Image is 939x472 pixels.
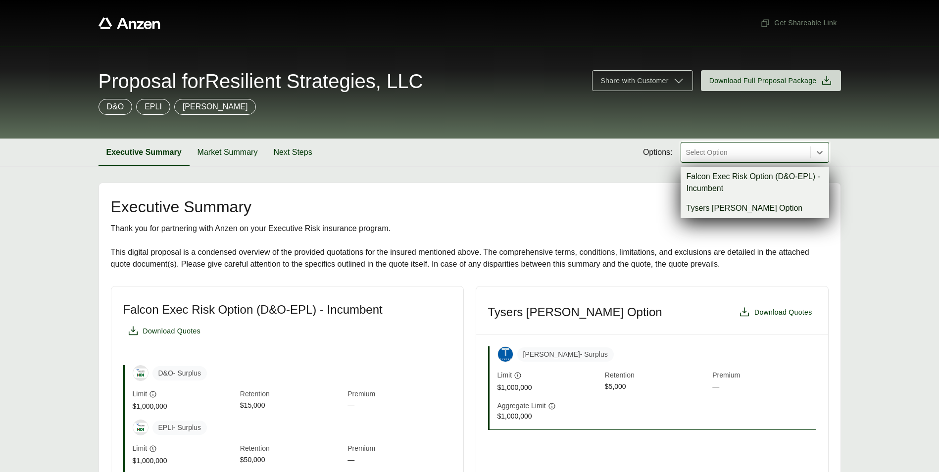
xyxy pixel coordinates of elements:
[99,71,423,91] span: Proposal for Resilient Strategies, LLC
[107,101,124,113] p: D&O
[735,302,816,322] button: Download Quotes
[592,70,692,91] button: Share with Customer
[133,369,148,378] img: Falcon Risk - HDI
[123,302,383,317] h3: Falcon Exec Risk Option (D&O-EPL) - Incumbent
[240,389,344,400] span: Retention
[605,381,708,393] span: $5,000
[111,199,829,215] h2: Executive Summary
[133,389,148,399] span: Limit
[240,443,344,455] span: Retention
[133,401,236,412] span: $1,000,000
[99,139,190,166] button: Executive Summary
[133,456,236,466] span: $1,000,000
[99,17,160,29] a: Anzen website
[681,167,829,198] div: Falcon Exec Risk Option (D&O-EPL) - Incumbent
[760,18,837,28] span: Get Shareable Link
[643,146,673,158] span: Options:
[152,421,207,435] span: EPLI - Surplus
[756,14,840,32] button: Get Shareable Link
[712,370,816,381] span: Premium
[190,139,266,166] button: Market Summary
[681,198,829,218] div: Tysers [PERSON_NAME] Option
[517,347,614,362] span: [PERSON_NAME] - Surplus
[240,400,344,412] span: $15,000
[497,370,512,380] span: Limit
[488,305,662,320] h3: Tysers [PERSON_NAME] Option
[497,401,546,411] span: Aggregate Limit
[754,307,812,318] span: Download Quotes
[143,326,201,336] span: Download Quotes
[265,139,320,166] button: Next Steps
[123,321,205,341] button: Download Quotes
[347,443,451,455] span: Premium
[605,370,708,381] span: Retention
[183,101,248,113] p: [PERSON_NAME]
[497,382,601,393] span: $1,000,000
[240,455,344,466] span: $50,000
[133,443,148,454] span: Limit
[701,70,841,91] button: Download Full Proposal Package
[498,347,513,362] img: Tysers Insurance
[347,400,451,412] span: —
[712,381,816,393] span: —
[600,76,668,86] span: Share with Customer
[709,76,817,86] span: Download Full Proposal Package
[145,101,162,113] p: EPLI
[347,389,451,400] span: Premium
[347,455,451,466] span: —
[497,411,601,422] span: $1,000,000
[133,423,148,432] img: Falcon Risk - HDI
[152,366,207,380] span: D&O - Surplus
[111,223,829,270] div: Thank you for partnering with Anzen on your Executive Risk insurance program. This digital propos...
